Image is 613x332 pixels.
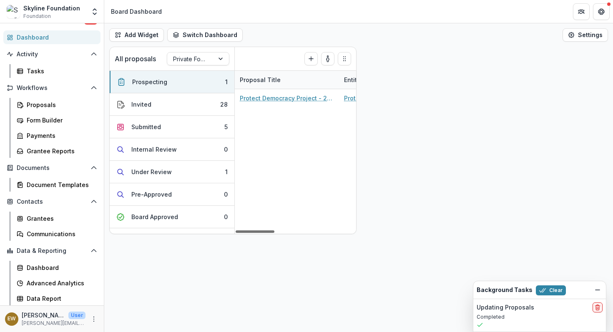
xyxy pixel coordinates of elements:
div: Dashboard [17,33,94,42]
button: Open Data & Reporting [3,244,100,257]
div: Entity Name [339,71,443,89]
div: Communications [27,230,94,238]
div: 5 [224,122,228,131]
div: Entity Name [339,75,384,84]
button: toggle-assigned-to-me [321,52,334,65]
div: Tasks [27,67,94,75]
div: Internal Review [131,145,177,154]
button: Pre-Approved0 [110,183,234,206]
div: 0 [224,212,228,221]
button: Board Approved0 [110,206,234,228]
button: Clear [536,285,566,295]
a: Advanced Analytics [13,276,100,290]
div: Board Dashboard [111,7,162,16]
div: Document Templates [27,180,94,189]
a: Grantees [13,212,100,225]
div: Skyline Foundation [23,4,80,12]
span: Data & Reporting [17,247,87,255]
a: Dashboard [3,30,100,44]
p: [PERSON_NAME][EMAIL_ADDRESS][DOMAIN_NAME] [22,320,85,327]
div: 0 [224,190,228,199]
nav: breadcrumb [108,5,165,17]
div: Form Builder [27,116,94,125]
a: Data Report [13,292,100,305]
button: Under Review1 [110,161,234,183]
a: Proposals [13,98,100,112]
a: Payments [13,129,100,142]
div: Prospecting [132,77,167,86]
div: 0 [224,145,228,154]
a: Protect Democracy Project [344,94,421,102]
a: Dashboard [13,261,100,275]
button: Get Help [593,3,610,20]
div: Board Approved [131,212,178,221]
div: Invited [131,100,151,109]
div: Proposal Title [235,71,339,89]
div: Dashboard [27,263,94,272]
div: Payments [27,131,94,140]
button: Partners [573,3,590,20]
span: Activity [17,51,87,58]
div: Advanced Analytics [27,279,94,287]
h2: Background Tasks [477,287,533,294]
button: Drag [338,52,351,65]
p: User [68,312,85,319]
span: Contacts [17,198,87,205]
div: Grantees [27,214,94,223]
h2: Updating Proposals [477,304,534,311]
button: Invited28 [110,93,234,116]
span: Documents [17,165,87,172]
button: Settings [563,28,608,42]
div: 1 [225,167,228,176]
a: Grantee Reports [13,144,100,158]
div: 28 [220,100,228,109]
p: All proposals [115,54,156,64]
button: Open Activity [3,47,100,61]
button: Add Widget [109,28,164,42]
div: 1 [225,77,228,86]
a: Form Builder [13,113,100,127]
div: Eddie Whitfield [8,316,16,322]
button: Internal Review0 [110,138,234,161]
div: Proposal Title [235,75,286,84]
p: [PERSON_NAME] [22,311,65,320]
button: Switch Dashboard [167,28,243,42]
button: Prospecting1 [110,71,234,93]
button: Dismiss [593,285,603,295]
button: Open entity switcher [89,3,100,20]
a: Communications [13,227,100,241]
img: Skyline Foundation [7,5,20,18]
div: Grantee Reports [27,147,94,155]
div: Data Report [27,294,94,303]
button: Open Workflows [3,81,100,95]
button: Open Contacts [3,195,100,208]
div: Under Review [131,167,172,176]
a: Document Templates [13,178,100,192]
button: Submitted5 [110,116,234,138]
span: Workflows [17,85,87,92]
div: Pre-Approved [131,190,172,199]
div: Submitted [131,122,161,131]
p: Completed [477,313,603,321]
a: Tasks [13,64,100,78]
span: Foundation [23,12,51,20]
button: delete [593,302,603,312]
div: Proposals [27,100,94,109]
a: Protect Democracy Project - 2025 - New Application [240,94,334,102]
button: More [89,314,99,324]
button: Open Documents [3,161,100,175]
button: Create Proposal [304,52,318,65]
